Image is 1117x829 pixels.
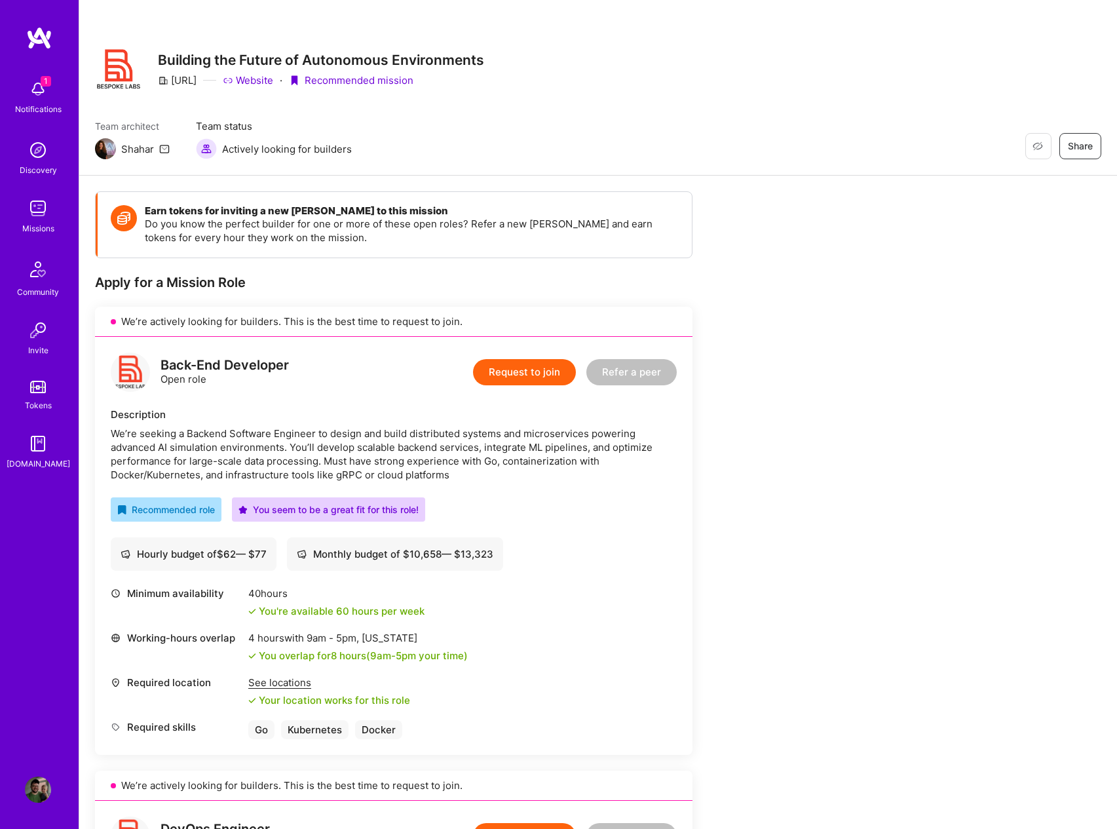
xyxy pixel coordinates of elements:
[158,73,197,87] div: [URL]
[248,676,410,689] div: See locations
[25,76,51,102] img: bell
[25,777,51,803] img: User Avatar
[248,631,468,645] div: 4 hours with [US_STATE]
[28,343,48,357] div: Invite
[161,358,289,372] div: Back-End Developer
[26,26,52,50] img: logo
[259,649,468,663] div: You overlap for 8 hours ( your time)
[248,607,256,615] i: icon Check
[297,549,307,559] i: icon Cash
[280,73,282,87] div: ·
[111,587,242,600] div: Minimum availability
[95,307,692,337] div: We’re actively looking for builders. This is the best time to request to join.
[121,142,154,156] div: Shahar
[95,119,170,133] span: Team architect
[95,274,692,291] div: Apply for a Mission Role
[111,205,137,231] img: Token icon
[248,720,275,739] div: Go
[20,163,57,177] div: Discovery
[281,720,349,739] div: Kubernetes
[111,408,677,421] div: Description
[30,381,46,393] img: tokens
[248,693,410,707] div: Your location works for this role
[145,217,679,244] p: Do you know the perfect builder for one or more of these open roles? Refer a new [PERSON_NAME] an...
[248,587,425,600] div: 40 hours
[1059,133,1101,159] button: Share
[25,195,51,222] img: teamwork
[159,144,170,154] i: icon Mail
[7,457,70,471] div: [DOMAIN_NAME]
[111,353,150,392] img: logo
[41,76,51,87] span: 1
[158,52,484,68] h3: Building the Future of Autonomous Environments
[25,317,51,343] img: Invite
[111,720,242,734] div: Required skills
[248,604,425,618] div: You're available 60 hours per week
[370,649,416,662] span: 9am - 5pm
[15,102,62,116] div: Notifications
[222,142,352,156] span: Actively looking for builders
[22,777,54,803] a: User Avatar
[161,358,289,386] div: Open role
[289,75,299,86] i: icon PurpleRibbon
[304,632,362,644] span: 9am - 5pm ,
[289,73,413,87] div: Recommended mission
[473,359,576,385] button: Request to join
[223,73,273,87] a: Website
[238,505,248,514] i: icon PurpleStar
[95,771,692,801] div: We’re actively looking for builders. This is the best time to request to join.
[248,697,256,704] i: icon Check
[158,75,168,86] i: icon CompanyGray
[1032,141,1043,151] i: icon EyeClosed
[1068,140,1093,153] span: Share
[111,631,242,645] div: Working-hours overlap
[111,588,121,598] i: icon Clock
[196,138,217,159] img: Actively looking for builders
[121,547,267,561] div: Hourly budget of $ 62 — $ 77
[95,138,116,159] img: Team Architect
[25,398,52,412] div: Tokens
[586,359,677,385] button: Refer a peer
[238,503,419,516] div: You seem to be a great fit for this role!
[121,549,130,559] i: icon Cash
[111,427,677,482] div: We’re seeking a Backend Software Engineer to design and build distributed systems and microservic...
[297,547,493,561] div: Monthly budget of $ 10,658 — $ 13,323
[95,46,142,93] img: Company Logo
[111,722,121,732] i: icon Tag
[117,505,126,514] i: icon RecommendedBadge
[145,205,679,217] h4: Earn tokens for inviting a new [PERSON_NAME] to this mission
[117,503,215,516] div: Recommended role
[111,676,242,689] div: Required location
[22,254,54,285] img: Community
[111,678,121,687] i: icon Location
[111,633,121,643] i: icon World
[355,720,402,739] div: Docker
[196,119,352,133] span: Team status
[17,285,59,299] div: Community
[25,431,51,457] img: guide book
[248,652,256,660] i: icon Check
[22,222,54,235] div: Missions
[25,137,51,163] img: discovery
